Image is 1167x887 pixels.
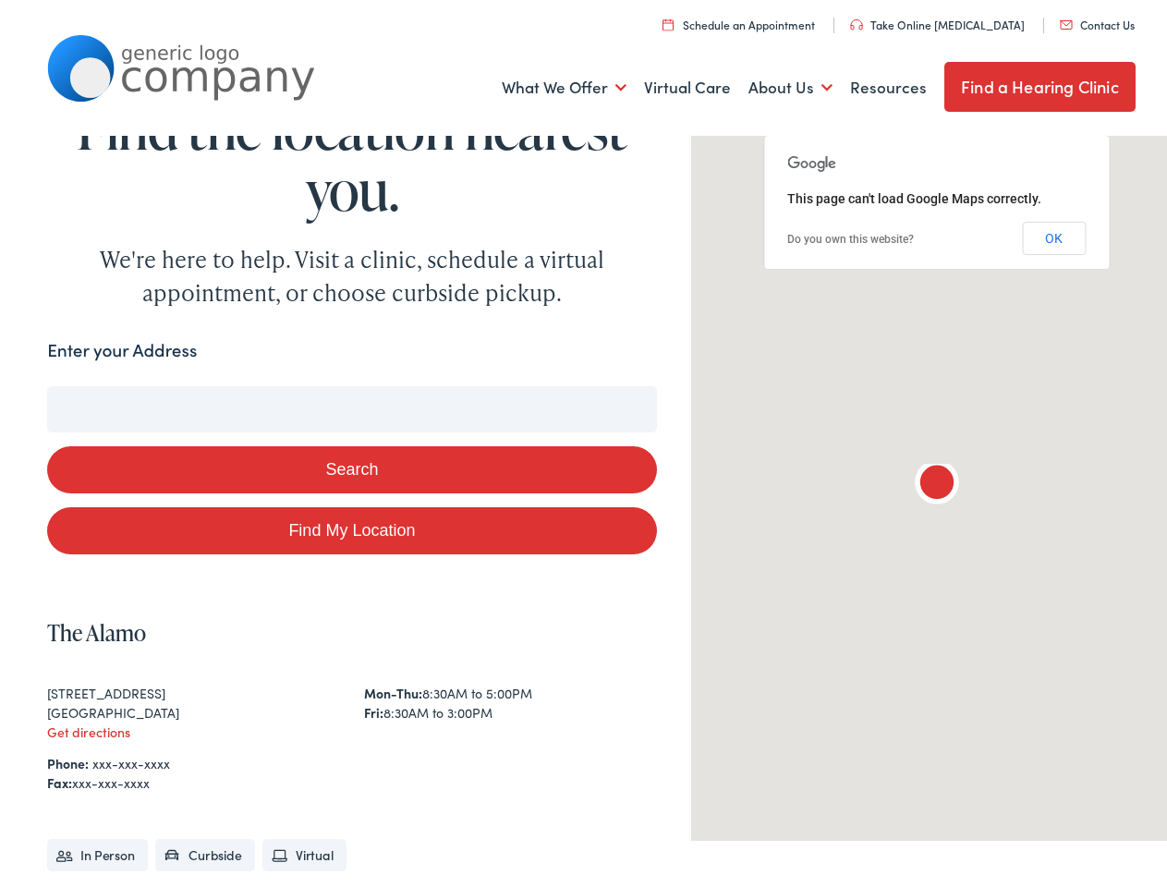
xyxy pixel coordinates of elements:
[47,92,656,214] h1: Find the location nearest you.
[47,381,656,427] input: Enter your address or zip code
[364,678,422,697] strong: Mon-Thu:
[663,13,674,25] img: utility icon
[850,14,863,25] img: utility icon
[155,833,255,866] li: Curbside
[47,332,197,358] label: Enter your Address
[47,768,656,787] div: xxx-xxx-xxxx
[47,441,656,488] button: Search
[1060,11,1135,27] a: Contact Us
[944,56,1136,106] a: Find a Hearing Clinic
[915,458,959,503] div: The Alamo
[47,502,656,549] a: Find My Location
[56,237,648,304] div: We're here to help. Visit a clinic, schedule a virtual appointment, or choose curbside pickup.
[1022,216,1086,249] button: OK
[644,48,731,116] a: Virtual Care
[850,48,927,116] a: Resources
[502,48,626,116] a: What We Offer
[262,833,346,866] li: Virtual
[787,227,914,240] a: Do you own this website?
[748,48,833,116] a: About Us
[364,678,657,717] div: 8:30AM to 5:00PM 8:30AM to 3:00PM
[850,11,1025,27] a: Take Online [MEDICAL_DATA]
[47,717,130,735] a: Get directions
[47,678,340,698] div: [STREET_ADDRESS]
[47,833,148,866] li: In Person
[47,612,146,642] a: The Alamo
[1060,15,1073,24] img: utility icon
[47,768,72,786] strong: Fax:
[787,186,1041,200] span: This page can't load Google Maps correctly.
[92,748,170,767] a: xxx-xxx-xxxx
[47,698,340,717] div: [GEOGRAPHIC_DATA]
[47,748,89,767] strong: Phone:
[364,698,383,716] strong: Fri:
[663,11,815,27] a: Schedule an Appointment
